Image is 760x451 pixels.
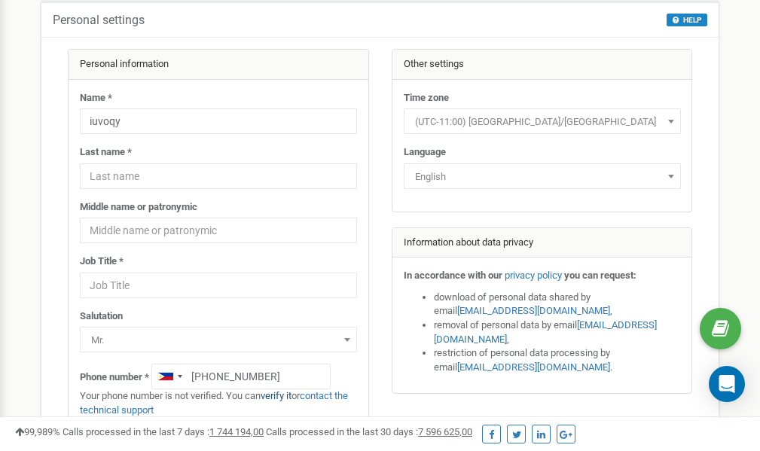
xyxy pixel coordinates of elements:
[80,390,348,416] a: contact the technical support
[80,309,123,324] label: Salutation
[457,361,610,373] a: [EMAIL_ADDRESS][DOMAIN_NAME]
[80,218,357,243] input: Middle name or patronymic
[392,50,692,80] div: Other settings
[80,91,112,105] label: Name *
[80,254,124,269] label: Job Title *
[434,346,681,374] li: restriction of personal data processing by email .
[709,366,745,402] div: Open Intercom Messenger
[80,200,197,215] label: Middle name or patronymic
[667,14,707,26] button: HELP
[404,108,681,134] span: (UTC-11:00) Pacific/Midway
[392,228,692,258] div: Information about data privacy
[152,364,187,389] div: Telephone country code
[209,426,264,437] u: 1 744 194,00
[266,426,472,437] span: Calls processed in the last 30 days :
[457,305,610,316] a: [EMAIL_ADDRESS][DOMAIN_NAME]
[261,390,291,401] a: verify it
[80,273,357,298] input: Job Title
[80,327,357,352] span: Mr.
[409,111,676,133] span: (UTC-11:00) Pacific/Midway
[404,145,446,160] label: Language
[69,50,368,80] div: Personal information
[80,108,357,134] input: Name
[404,163,681,189] span: English
[15,426,60,437] span: 99,989%
[80,163,357,189] input: Last name
[151,364,331,389] input: +1-800-555-55-55
[434,319,657,345] a: [EMAIL_ADDRESS][DOMAIN_NAME]
[418,426,472,437] u: 7 596 625,00
[409,166,676,187] span: English
[85,330,352,351] span: Mr.
[404,91,449,105] label: Time zone
[434,318,681,346] li: removal of personal data by email ,
[80,145,132,160] label: Last name *
[434,291,681,318] li: download of personal data shared by email ,
[80,370,149,385] label: Phone number *
[404,270,502,281] strong: In accordance with our
[505,270,562,281] a: privacy policy
[564,270,636,281] strong: you can request:
[80,389,357,417] p: Your phone number is not verified. You can or
[53,14,145,27] h5: Personal settings
[63,426,264,437] span: Calls processed in the last 7 days :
